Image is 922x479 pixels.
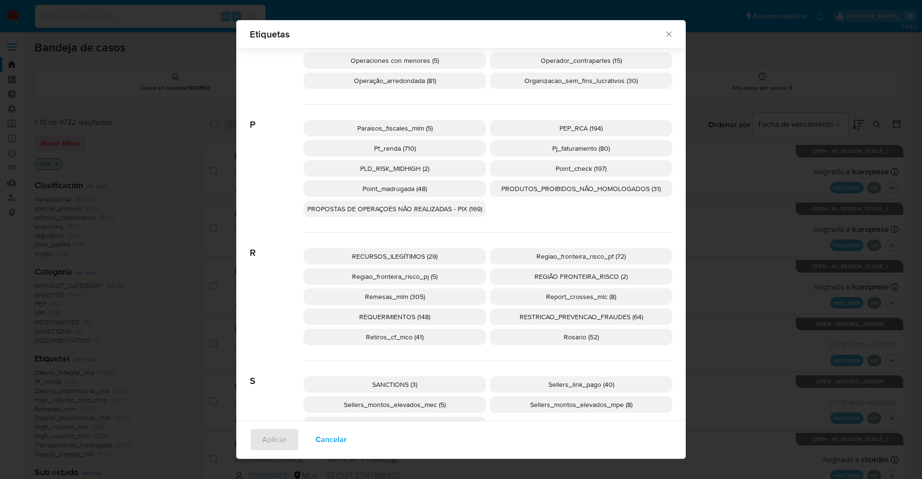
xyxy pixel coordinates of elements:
[490,288,672,305] div: Report_crosses_mlc (8)
[352,251,437,261] span: RECURSOS_ILEGÍTIMOS (29)
[552,144,610,153] span: Pj_faturamento (80)
[303,417,486,433] div: SOLICITUD DE DOCUMENTACIÓN (5)
[490,376,672,393] div: Sellers_link_pago (40)
[541,56,622,65] span: Operador_contrapartes (15)
[303,288,486,305] div: Remesas_mlm (305)
[363,184,427,193] span: Point_madrugada (48)
[664,29,673,38] button: Cerrar
[303,268,486,285] div: Regiao_fronteira_risco_pj (5)
[357,123,433,133] span: Paraisos_fiscales_mlm (5)
[250,233,303,259] span: R
[501,184,661,193] span: PRODUTOS_PROIBIDOS_NÃO_HOMOLOGADOS (31)
[546,292,616,301] span: Report_crosses_mlc (8)
[303,140,486,156] div: Pf_renda (710)
[530,400,632,409] span: Sellers_montos_elevados_mpe (8)
[520,312,643,322] span: RESTRICAO_PREVENCAO_FRAUDES (64)
[490,52,672,69] div: Operador_contrapartes (15)
[340,420,450,430] span: SOLICITUD DE DOCUMENTACIÓN (5)
[307,204,482,214] span: PROPOSTAS DE OPERAÇOES NÃO REALIZADAS - PIX (169)
[536,251,626,261] span: Regiao_fronteira_risco_pf (72)
[490,120,672,136] div: PEP_RCA (194)
[303,180,486,197] div: Point_madrugada (48)
[534,272,628,281] span: REGIÃO FRONTEIRA_RISCO (2)
[564,332,599,342] span: Rosario (52)
[374,144,416,153] span: Pf_renda (710)
[303,160,486,177] div: PLD_RISK_MIDHIGH (2)
[250,105,303,131] span: P
[303,72,486,89] div: Operação_arredondada (81)
[490,248,672,264] div: Regiao_fronteira_risco_pf (72)
[352,272,437,281] span: Regiao_fronteira_risco_pj (5)
[303,309,486,325] div: REQUERIMIENTOS (148)
[490,396,672,413] div: Sellers_montos_elevados_mpe (8)
[250,29,664,39] span: Etiquetas
[303,376,486,393] div: SANCTIONS (3)
[303,428,359,451] button: Cancelar
[490,180,672,197] div: PRODUTOS_PROIBIDOS_NÃO_HOMOLOGADOS (31)
[490,160,672,177] div: Point_check (197)
[303,120,486,136] div: Paraisos_fiscales_mlm (5)
[359,312,430,322] span: REQUERIMIENTOS (148)
[490,329,672,345] div: Rosario (52)
[303,52,486,69] div: Operaciones con menores (5)
[303,248,486,264] div: RECURSOS_ILEGÍTIMOS (29)
[351,56,439,65] span: Operaciones con menores (5)
[490,309,672,325] div: RESTRICAO_PREVENCAO_FRAUDES (64)
[250,361,303,387] span: S
[344,400,446,409] span: Sellers_montos_elevados_mec (5)
[366,332,424,342] span: Retiros_cf_mco (41)
[315,429,347,450] span: Cancelar
[490,72,672,89] div: Organizacao_sem_fins_lucrativos (30)
[365,292,425,301] span: Remesas_mlm (305)
[559,123,603,133] span: PEP_RCA (194)
[556,164,607,173] span: Point_check (197)
[490,140,672,156] div: Pj_faturamento (80)
[354,76,436,85] span: Operação_arredondada (81)
[360,164,429,173] span: PLD_RISK_MIDHIGH (2)
[524,76,638,85] span: Organizacao_sem_fins_lucrativos (30)
[548,380,614,389] span: Sellers_link_pago (40)
[490,268,672,285] div: REGIÃO FRONTEIRA_RISCO (2)
[303,396,486,413] div: Sellers_montos_elevados_mec (5)
[303,201,486,217] div: PROPOSTAS DE OPERAÇOES NÃO REALIZADAS - PIX (169)
[303,329,486,345] div: Retiros_cf_mco (41)
[372,380,417,389] span: SANCTIONS (3)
